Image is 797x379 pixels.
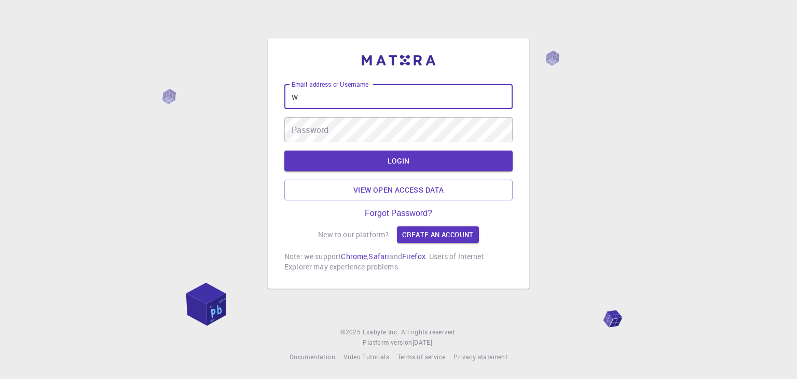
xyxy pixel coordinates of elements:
span: Video Tutorials [343,353,389,361]
p: Note: we support , and . Users of Internet Explorer may experience problems. [284,251,513,272]
a: Firefox [402,251,425,261]
span: © 2025 [340,327,362,337]
span: Terms of service [397,353,445,361]
span: All rights reserved. [401,327,457,337]
a: Documentation [290,352,335,362]
a: Forgot Password? [365,209,432,218]
span: [DATE] . [413,338,434,346]
span: Documentation [290,353,335,361]
label: Email address or Username [292,80,368,89]
a: Exabyte Inc. [363,327,399,337]
a: Safari [368,251,389,261]
p: New to our platform? [318,229,389,240]
a: View open access data [284,180,513,200]
span: Exabyte Inc. [363,328,399,336]
span: Platform version [363,337,412,348]
a: Terms of service [397,352,445,362]
a: Create an account [397,226,478,243]
a: Privacy statement [454,352,507,362]
span: Privacy statement [454,353,507,361]
button: LOGIN [284,151,513,171]
a: Video Tutorials [343,352,389,362]
a: Chrome [341,251,367,261]
a: [DATE]. [413,337,434,348]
